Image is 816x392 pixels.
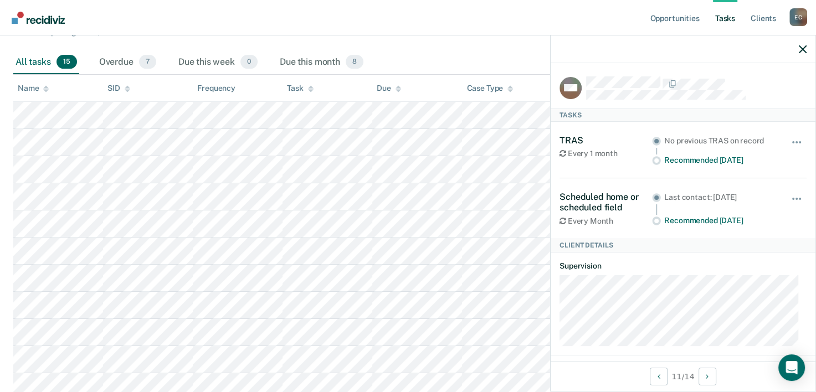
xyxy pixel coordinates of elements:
[139,55,156,69] span: 7
[560,192,652,213] div: Scheduled home or scheduled field
[18,84,49,93] div: Name
[466,84,513,93] div: Case Type
[699,368,716,385] button: Next Client
[278,50,366,75] div: Due this month
[650,368,668,385] button: Previous Client
[346,55,363,69] span: 8
[789,8,807,26] div: E C
[240,55,258,69] span: 0
[176,50,260,75] div: Due this week
[12,12,65,24] img: Recidiviz
[551,239,815,252] div: Client Details
[13,50,79,75] div: All tasks
[664,136,776,146] div: No previous TRAS on record
[197,84,235,93] div: Frequency
[560,135,652,146] div: TRAS
[377,84,401,93] div: Due
[287,84,313,93] div: Task
[551,362,815,391] div: 11 / 14
[664,193,776,202] div: Last contact: [DATE]
[97,50,158,75] div: Overdue
[664,216,776,225] div: Recommended [DATE]
[560,216,652,226] div: Every Month
[560,149,652,158] div: Every 1 month
[778,354,805,381] div: Open Intercom Messenger
[789,8,807,26] button: Profile dropdown button
[119,28,135,37] a: here
[560,261,807,271] dt: Supervision
[107,84,130,93] div: SID
[551,109,815,122] div: Tasks
[664,156,776,165] div: Recommended [DATE]
[57,55,77,69] span: 15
